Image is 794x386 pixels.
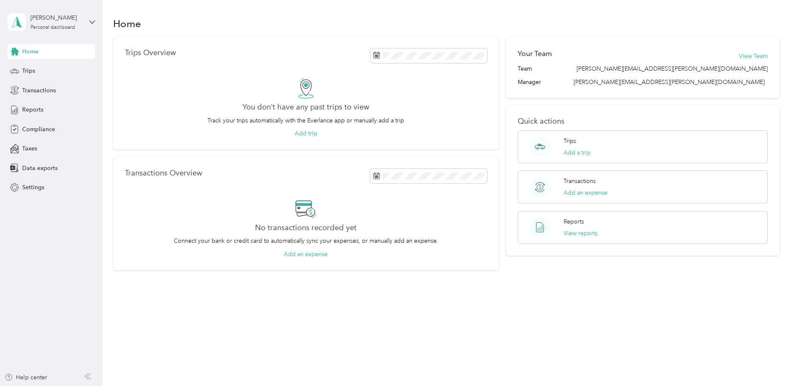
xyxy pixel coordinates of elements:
[22,183,44,192] span: Settings
[747,339,794,386] iframe: Everlance-gr Chat Button Frame
[22,125,55,134] span: Compliance
[564,137,576,145] p: Trips
[113,19,141,28] h1: Home
[30,25,75,30] div: Personal dashboard
[174,236,438,245] p: Connect your bank or credit card to automatically sync your expenses, or manually add an expense.
[564,217,584,226] p: Reports
[574,79,765,86] span: [PERSON_NAME][EMAIL_ADDRESS][PERSON_NAME][DOMAIN_NAME]
[564,177,596,185] p: Transactions
[577,64,768,73] span: [PERSON_NAME][EMAIL_ADDRESS][PERSON_NAME][DOMAIN_NAME]
[243,103,369,112] h2: You don’t have any past trips to view
[518,78,541,86] span: Manager
[739,52,768,61] button: View Team
[22,86,56,95] span: Transactions
[22,66,35,75] span: Trips
[518,48,552,59] h2: Your Team
[22,164,58,173] span: Data exports
[564,229,597,238] button: View reports
[518,117,768,126] p: Quick actions
[125,48,176,57] p: Trips Overview
[564,148,591,157] button: Add a trip
[22,105,43,114] span: Reports
[564,188,607,197] button: Add an expense
[30,13,83,22] div: [PERSON_NAME]
[5,373,47,382] button: Help center
[207,116,404,125] p: Track your trips automatically with the Everlance app or manually add a trip
[295,129,317,138] button: Add trip
[22,47,38,56] span: Home
[125,169,202,178] p: Transactions Overview
[22,144,37,153] span: Taxes
[255,223,357,232] h2: No transactions recorded yet
[518,64,532,73] span: Team
[284,250,328,259] button: Add an expense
